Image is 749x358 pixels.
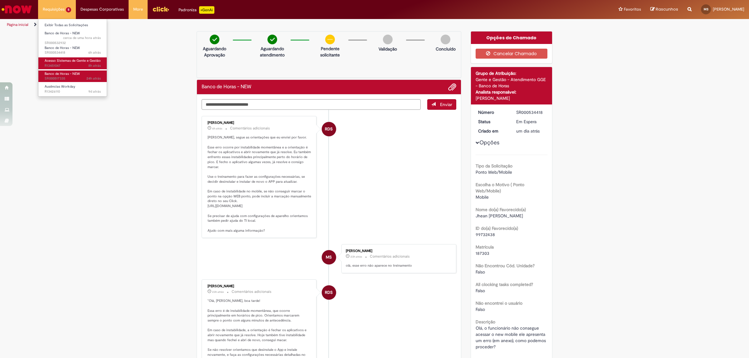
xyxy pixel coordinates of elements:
span: [PERSON_NAME] [713,7,744,12]
img: ServiceNow [1,3,33,16]
span: Ponto Web/Mobile [476,169,512,175]
b: Não encontrei o usuário [476,300,522,306]
span: Acesso Sistemas de Gente e Gestão [45,58,101,63]
b: ID do(a) Favorecido(a) [476,225,518,231]
a: Aberto SR000532932 : Banco de Horas - NEW [38,30,107,43]
span: Mobile [476,194,489,200]
b: Escolha o Motivo ( Ponto Web/Mobile) [476,182,524,194]
span: Falso [476,307,485,312]
time: 27/08/2025 11:22:11 [212,127,222,130]
div: [PERSON_NAME] [208,121,311,125]
dt: Criado em [473,128,512,134]
p: olá, esse erro não aparece no treinamento [346,263,450,268]
ul: Requisições [38,19,107,97]
span: cerca de uma hora atrás [63,36,101,40]
span: 187303 [476,250,489,256]
dt: Status [473,119,512,125]
span: RDS [325,122,333,137]
div: Em Espera [516,119,545,125]
span: 24h atrás [86,76,101,81]
b: Descrição [476,319,495,325]
a: Aberto R13451047 : Acesso Sistemas de Gente e Gestão [38,57,107,69]
span: 8h atrás [88,63,101,68]
a: Rascunhos [650,7,678,12]
span: More [133,6,143,12]
span: 5 [66,7,71,12]
h2: Banco de Horas - NEW Histórico de tíquete [202,84,251,90]
b: Tipo da Solicitação [476,163,512,169]
span: Despesas Corporativas [81,6,124,12]
p: [PERSON_NAME], segue as orientações que eu enviei por favor. Esse erro ocorre por instabilidade m... [208,135,311,233]
div: Gente e Gestão - Atendimento GGE - Banco de Horas [476,76,548,89]
span: 23h atrás [350,255,362,259]
img: check-circle-green.png [267,35,277,44]
b: Nome do(a) Favorecido(a) [476,207,526,212]
span: 6h atrás [88,50,101,55]
small: Comentários adicionais [370,254,410,259]
b: All clocking tasks completed? [476,282,533,287]
span: Falso [476,288,485,293]
span: um dia atrás [516,128,540,134]
img: img-circle-grey.png [441,35,450,44]
time: 26/08/2025 17:51:43 [350,255,362,259]
span: Banco de Horas - NEW [45,31,80,36]
button: Adicionar anexos [448,83,456,91]
div: Analista responsável: [476,89,548,95]
span: Jhean [PERSON_NAME] [476,213,523,219]
span: Enviar [440,102,452,107]
img: click_logo_yellow_360x200.png [152,4,169,14]
p: Pendente solicitante [315,46,345,58]
p: Concluído [436,46,456,52]
span: Banco de Horas - NEW [45,71,80,76]
span: SR000517335 [45,76,101,81]
span: MS [704,7,708,11]
a: Aberto SR000534418 : Banco de Horas - NEW [38,45,107,56]
img: check-circle-green.png [210,35,219,44]
div: Raquel De Souza [322,122,336,136]
div: SR000534418 [516,109,545,115]
b: Não Encontrou Cód. Unidade? [476,263,535,268]
span: Requisições [43,6,65,12]
div: Raquel De Souza [322,285,336,300]
a: Aberto SR000517335 : Banco de Horas - NEW [38,70,107,82]
dt: Número [473,109,512,115]
a: Exibir Todas as Solicitações [38,22,107,29]
button: Cancelar Chamado [476,49,548,59]
span: Olá, o funcionário não consegue acessar o new mobile ele apresenta um erro (em anexo), como podem... [476,325,547,350]
time: 27/08/2025 11:22:11 [88,50,101,55]
img: circle-minus.png [325,35,335,44]
span: Banco de Horas - NEW [45,46,80,50]
span: 99732438 [476,232,495,237]
span: Falso [476,269,485,275]
div: Padroniza [179,6,214,14]
small: Comentários adicionais [232,289,272,294]
div: Grupo de Atribuição: [476,70,548,76]
span: MS [326,250,332,265]
img: img-circle-grey.png [383,35,393,44]
span: RDS [325,285,333,300]
small: Comentários adicionais [230,126,270,131]
div: Mariana Stephany Zani Da Silva [322,250,336,264]
button: Enviar [427,99,456,110]
ul: Trilhas de página [5,19,495,31]
span: Rascunhos [656,6,678,12]
span: Ausências Workday [45,84,75,89]
span: R13426110 [45,89,101,94]
p: Aguardando atendimento [257,46,287,58]
span: SR000532932 [45,36,101,45]
div: [PERSON_NAME] [346,249,450,253]
time: 26/08/2025 17:50:34 [212,290,224,294]
span: SR000534418 [45,50,101,55]
time: 27/08/2025 09:30:39 [88,63,101,68]
b: Matrícula [476,244,494,250]
span: 23h atrás [212,290,224,294]
a: Página inicial [7,22,28,27]
p: Validação [379,46,397,52]
time: 26/08/2025 17:40:38 [86,76,101,81]
div: 26/08/2025 17:07:57 [516,128,545,134]
span: 9d atrás [88,89,101,94]
time: 26/08/2025 17:07:57 [516,128,540,134]
span: Favoritos [624,6,641,12]
p: +GenAi [199,6,214,14]
textarea: Digite sua mensagem aqui... [202,99,421,110]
